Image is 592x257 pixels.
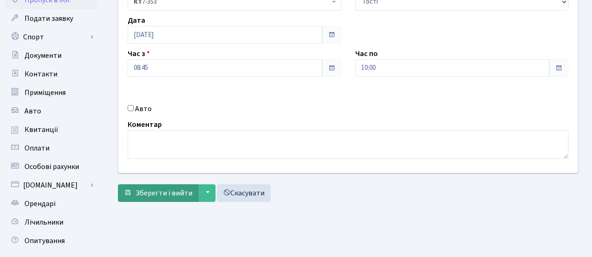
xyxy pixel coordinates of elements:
[25,106,41,116] span: Авто
[217,184,271,202] a: Скасувати
[135,103,152,114] label: Авто
[5,232,97,250] a: Опитування
[355,48,378,59] label: Час по
[5,46,97,65] a: Документи
[128,15,145,26] label: Дата
[5,83,97,102] a: Приміщення
[5,194,97,213] a: Орендарі
[5,120,97,139] a: Квитанції
[5,157,97,176] a: Особові рахунки
[128,48,150,59] label: Час з
[5,102,97,120] a: Авто
[118,184,198,202] button: Зберегти і вийти
[5,139,97,157] a: Оплати
[25,13,73,24] span: Подати заявку
[25,69,57,79] span: Контакти
[25,217,63,227] span: Лічильники
[25,162,79,172] span: Особові рахунки
[25,236,65,246] span: Опитування
[136,188,192,198] span: Зберегти і вийти
[25,88,66,98] span: Приміщення
[25,125,58,135] span: Квитанції
[25,143,49,153] span: Оплати
[25,199,55,209] span: Орендарі
[128,119,162,130] label: Коментар
[5,28,97,46] a: Спорт
[5,213,97,232] a: Лічильники
[5,65,97,83] a: Контакти
[5,9,97,28] a: Подати заявку
[25,50,62,61] span: Документи
[5,176,97,194] a: [DOMAIN_NAME]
